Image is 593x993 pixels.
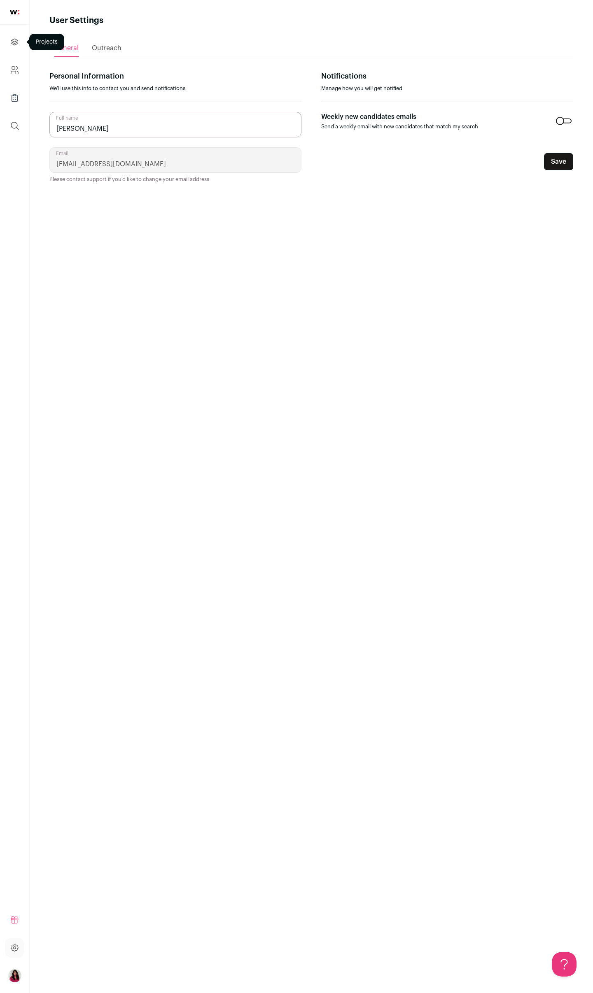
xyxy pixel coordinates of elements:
a: Projects [5,32,24,52]
a: Outreach [92,40,121,56]
p: Please contact support if you'd like to change your email address [49,176,301,183]
span: Outreach [92,45,121,51]
div: Projects [29,34,64,50]
p: Send a weekly email with new candidates that match my search [321,123,478,130]
p: We'll use this info to contact you and send notifications [49,85,301,92]
span: General [54,45,79,51]
button: Open dropdown [8,969,21,982]
input: Full name [49,112,301,137]
h1: User Settings [49,15,103,26]
a: Company and ATS Settings [5,60,24,80]
p: Manage how you will get notified [321,85,573,92]
button: Save [544,153,573,170]
p: Weekly new candidates emails [321,112,478,122]
img: 20236804-medium_jpg [8,969,21,982]
input: Email [49,147,301,173]
a: Company Lists [5,88,24,108]
img: wellfound-shorthand-0d5821cbd27db2630d0214b213865d53afaa358527fdda9d0ea32b1df1b89c2c.svg [10,10,19,14]
p: Notifications [321,70,573,82]
p: Personal Information [49,70,301,82]
iframe: Help Scout Beacon - Open [552,952,577,977]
